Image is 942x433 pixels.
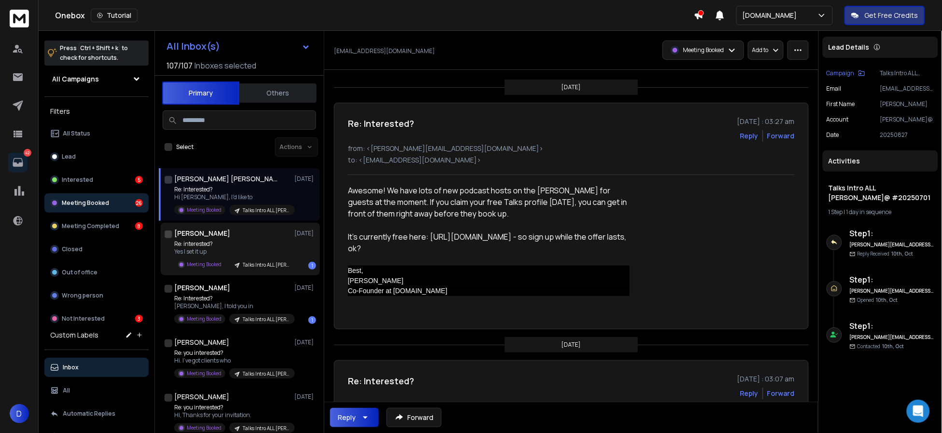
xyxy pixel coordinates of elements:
p: Talks Intro ALL [PERSON_NAME]@ #20250701 [243,207,289,214]
div: Open Intercom Messenger [907,400,930,423]
div: 8 [135,222,143,230]
div: Activities [823,150,938,172]
p: Meeting Booked [187,206,222,214]
button: Reply [740,131,759,141]
p: Lead Details [829,42,870,52]
p: Hi [PERSON_NAME], I'd like to [174,193,290,201]
button: Reply [740,389,759,398]
h1: All Campaigns [52,74,99,84]
p: 42 [24,149,31,157]
button: All Inbox(s) [159,37,318,56]
h1: [PERSON_NAME] [PERSON_NAME] [174,174,280,184]
p: 20250827 [880,131,934,139]
p: [DATE] [294,393,316,401]
p: Add to [752,46,769,54]
h6: [PERSON_NAME][EMAIL_ADDRESS][DOMAIN_NAME] [850,287,934,295]
p: All Status [63,130,90,137]
div: Co-Founder at [DOMAIN_NAME] [348,286,630,296]
p: Meeting Booked [187,261,222,268]
div: | [829,208,932,216]
p: [EMAIL_ADDRESS][DOMAIN_NAME] [880,85,934,93]
p: Account [827,116,849,123]
div: Onebox [55,9,694,22]
p: Get Free Credits [865,11,918,20]
p: [DATE] [294,230,316,237]
a: 42 [8,153,28,172]
p: First Name [827,100,855,108]
button: All Status [44,124,149,143]
p: [DATE] : 03:27 am [737,117,795,126]
p: Opened [858,297,898,304]
button: Reply [330,408,379,427]
div: 5 [135,176,143,184]
h3: Filters [44,105,149,118]
span: 107 / 107 [166,60,193,71]
button: Forward [387,408,442,427]
p: Meeting Completed [62,222,119,230]
p: Re: Interested? [174,186,290,193]
p: Hi, Thanks for your invitation. [174,411,290,419]
button: All Campaigns [44,69,149,89]
h6: Step 1 : [850,228,934,239]
button: D [10,404,29,423]
h6: [PERSON_NAME][EMAIL_ADDRESS][DOMAIN_NAME] [850,334,934,341]
button: Meeting Booked26 [44,193,149,213]
p: Re: you interested? [174,404,290,411]
p: [EMAIL_ADDRESS][DOMAIN_NAME] [334,47,435,55]
p: [DATE] [294,338,316,346]
button: Closed [44,240,149,259]
p: Meeting Booked [62,199,109,207]
h3: Custom Labels [50,330,98,340]
p: Talks Intro ALL [PERSON_NAME]@ #20250701 [243,425,289,432]
span: 10th, Oct [892,250,914,257]
span: 1 day in sequence [846,208,892,216]
p: to: <[EMAIL_ADDRESS][DOMAIN_NAME]> [348,155,795,165]
p: Meeting Booked [187,424,222,432]
button: Interested5 [44,170,149,189]
p: Campaign [827,69,855,77]
h1: Re: Interested? [348,374,414,388]
p: Meeting Booked [187,370,222,377]
p: Yes I set it up [174,248,290,256]
button: Inbox [44,358,149,377]
p: Contacted [858,343,904,350]
p: Re: you interested? [174,349,290,357]
div: 3 [135,315,143,323]
h1: [PERSON_NAME] [174,392,229,402]
h6: Step 1 : [850,320,934,332]
h6: Step 1 : [850,274,934,285]
button: Lead [44,147,149,166]
p: Talks Intro ALL [PERSON_NAME]@ #20250701 [243,316,289,323]
p: Date [827,131,839,139]
p: [DATE] : 03:07 am [737,374,795,384]
p: from: <[PERSON_NAME][EMAIL_ADDRESS][DOMAIN_NAME]> [348,144,795,153]
p: Email [827,85,842,93]
p: [DATE] [562,83,581,91]
p: Talks Intro ALL [PERSON_NAME]@ #20250701 [880,69,934,77]
div: Forward [767,389,795,398]
p: [PERSON_NAME], I told you in [174,302,290,310]
p: Lead [62,153,76,161]
h1: [PERSON_NAME] [174,283,230,293]
div: Best, [348,266,630,276]
p: Meeting Booked [187,315,222,323]
div: Reply [338,413,356,422]
button: Tutorial [91,9,138,22]
p: Talks Intro ALL [PERSON_NAME]@ #20250701 [243,261,289,269]
h1: Talks Intro ALL [PERSON_NAME]@ #20250701 [829,183,932,203]
p: Interested [62,176,93,184]
p: Hi. I’ve got clients who [174,357,290,365]
div: It’s currently free here: [URL][DOMAIN_NAME] - so sign up while the offer lasts, ok? [348,231,630,254]
p: Closed [62,245,83,253]
p: Press to check for shortcuts. [60,43,128,63]
button: Primary [162,81,239,105]
div: Awesome! We have lots of new podcast hosts on the [PERSON_NAME] for guests at the moment. If you ... [348,185,630,219]
button: All [44,381,149,400]
p: Talks Intro ALL [PERSON_NAME]@ #20250701 [243,370,289,378]
button: Meeting Completed8 [44,216,149,236]
p: Reply Received [858,250,914,257]
div: 26 [135,199,143,207]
